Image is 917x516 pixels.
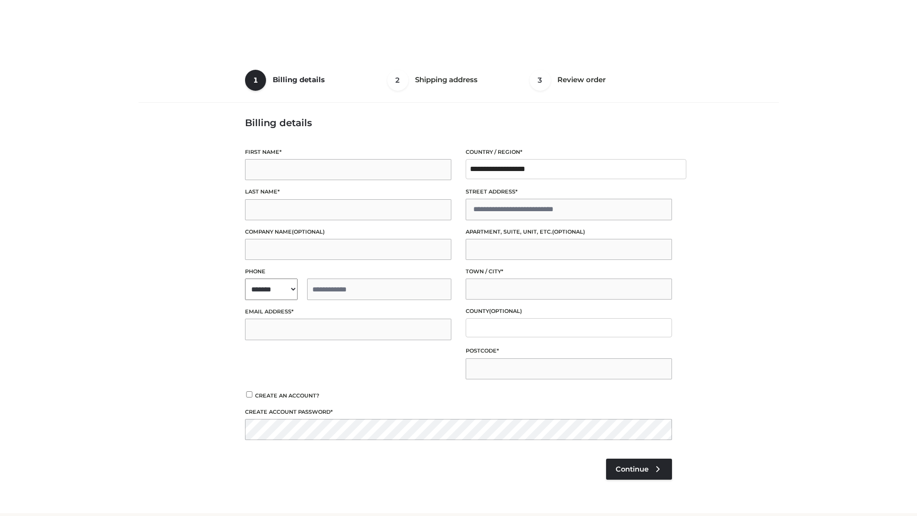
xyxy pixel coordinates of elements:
span: Create an account? [255,392,320,399]
label: Email address [245,307,451,316]
h3: Billing details [245,117,672,129]
label: Company name [245,227,451,236]
label: Postcode [466,346,672,355]
span: Billing details [273,75,325,84]
label: Phone [245,267,451,276]
label: First name [245,148,451,157]
span: 3 [530,70,551,91]
label: Last name [245,187,451,196]
label: Apartment, suite, unit, etc. [466,227,672,236]
a: Continue [606,459,672,480]
span: Shipping address [415,75,478,84]
input: Create an account? [245,391,254,398]
span: 1 [245,70,266,91]
span: (optional) [552,228,585,235]
span: (optional) [489,308,522,314]
label: Street address [466,187,672,196]
span: Review order [557,75,606,84]
label: Country / Region [466,148,672,157]
span: (optional) [292,228,325,235]
label: Create account password [245,408,672,417]
label: Town / City [466,267,672,276]
label: County [466,307,672,316]
span: Continue [616,465,649,473]
span: 2 [387,70,408,91]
